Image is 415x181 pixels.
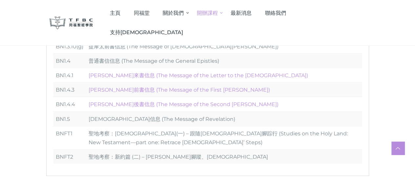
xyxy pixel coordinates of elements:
span: 支持[DEMOGRAPHIC_DATA] [110,29,183,35]
td: BN1.4.1 [53,68,86,82]
td: BN1.4.4 [53,97,86,111]
a: 同福堂 [127,3,156,23]
a: 主頁 [103,3,127,23]
a: Scroll to top [391,142,405,155]
img: 同福聖經學院 TFBC [50,16,93,29]
a: 聯絡我們 [258,3,293,23]
td: 聖地考察：新約篇 (二) – [PERSON_NAME]腳蹤、[DEMOGRAPHIC_DATA] [86,149,362,164]
td: BN1.3.10(g) [53,39,86,53]
a: 開辦課程 [190,3,224,23]
a: [PERSON_NAME]後書信息 (The Message of the Second [PERSON_NAME]) [89,101,279,107]
a: 關於我們 [156,3,190,23]
td: BNFT2 [53,149,86,164]
span: 開辦課程 [197,10,218,16]
td: 普通書信信息 (The Message of the General Epistles) [86,53,362,68]
td: BNFT1 [53,126,86,149]
td: BN1.4.3 [53,82,86,97]
td: [DEMOGRAPHIC_DATA]信息 (The Message of Revelation) [86,111,362,126]
td: 聖地考察：[DEMOGRAPHIC_DATA](一) – 跟隨[DEMOGRAPHIC_DATA]腳踪行 (Studies on the Holy Land: New Testament—par... [86,126,362,149]
span: 聯絡我們 [265,10,286,16]
a: [PERSON_NAME]前書信息 (The Message of the First [PERSON_NAME]) [89,86,270,93]
a: [PERSON_NAME]來書信息 (The Message of the Letter to the [DEMOGRAPHIC_DATA]) [89,72,308,78]
a: 最新消息 [224,3,259,23]
span: 最新消息 [231,10,252,16]
span: 同福堂 [134,10,149,16]
span: 關於我們 [163,10,184,16]
td: BN1.5 [53,111,86,126]
td: 提摩太前書信息 (The Message of [DEMOGRAPHIC_DATA][PERSON_NAME]) [86,39,362,53]
td: BN1.4 [53,53,86,68]
span: 主頁 [110,10,120,16]
a: 支持[DEMOGRAPHIC_DATA] [103,23,190,42]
